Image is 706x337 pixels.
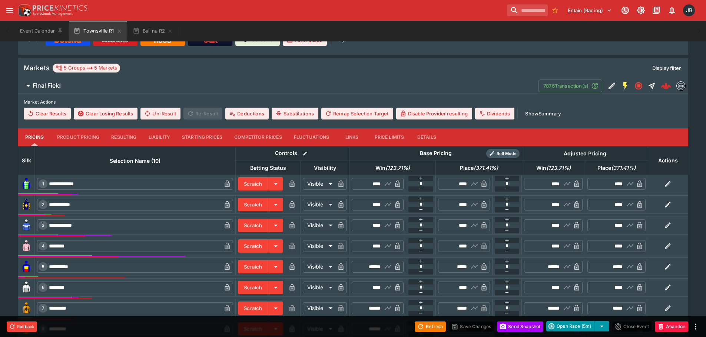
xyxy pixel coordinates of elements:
span: 3 [40,223,46,228]
span: Re-Result [183,108,222,119]
input: search [507,4,548,16]
span: 1 [41,181,46,186]
span: Place(371.41%) [589,164,644,172]
button: Documentation [650,4,663,17]
button: Display filter [648,62,685,74]
button: ShowSummary [521,108,565,119]
button: Toggle light/dark mode [634,4,647,17]
button: Straight [645,79,659,92]
button: Starting Prices [176,128,228,146]
button: Scratch [238,198,268,211]
th: Controls [236,146,349,161]
button: Fluctuations [288,128,335,146]
button: Liability [143,128,176,146]
img: runner 6 [20,282,32,293]
div: split button [546,321,609,331]
button: open drawer [3,4,16,17]
button: Final Field [18,78,538,93]
button: Abandon [655,321,688,332]
button: select merge strategy [594,321,609,331]
h5: Markets [24,64,50,72]
button: Notifications [665,4,679,17]
button: Product Pricing [51,128,105,146]
span: Visibility [306,164,344,172]
div: Visible [303,282,335,293]
button: Closed [632,79,645,92]
button: No Bookmarks [549,4,561,16]
em: ( 371.41 %) [611,164,636,172]
button: Pricing [18,128,51,146]
button: more [691,322,700,331]
button: Townsville R1 [69,21,126,41]
img: runner 7 [20,302,32,314]
span: 5 [40,264,46,269]
span: Win(123.71%) [367,164,418,172]
button: Scratch [238,219,268,232]
img: runner 3 [20,219,32,231]
button: Clear Losing Results [74,108,137,119]
button: Competitor Prices [228,128,288,146]
th: Actions [648,146,688,175]
em: ( 123.71 %) [385,164,410,172]
span: Win(123.71%) [528,164,579,172]
a: 7a1a65cf-e278-429b-b9af-012116e221b6 [659,78,673,93]
div: Visible [303,240,335,252]
button: Rollback [7,321,37,332]
button: Send Snapshot [497,321,543,332]
button: Price Limits [369,128,410,146]
div: Visible [303,261,335,273]
div: Visible [303,219,335,231]
button: Disable Provider resulting [396,108,472,119]
label: Market Actions [24,97,682,108]
button: Scratch [238,260,268,273]
button: Clear Results [24,108,71,119]
div: Visible [303,302,335,314]
img: betmakers [677,82,685,90]
span: 7 [40,306,46,311]
button: Open Race (5m) [546,321,594,331]
button: Substitutions [272,108,318,119]
div: Base Pricing [417,149,455,158]
button: Select Tenant [563,4,616,16]
div: Show/hide Price Roll mode configuration. [486,149,520,158]
button: Deductions [225,108,269,119]
button: Josh Brown [681,2,697,18]
span: 6 [40,285,46,290]
button: Event Calendar [16,21,67,41]
button: Ballina R2 [128,21,178,41]
img: Sportsbook Management [33,12,73,16]
button: Scratch [238,301,268,315]
button: Edit Detail [605,79,619,92]
button: Refresh [415,321,446,332]
h6: Final Field [33,82,61,90]
span: 4 [40,243,46,249]
button: 7876Transaction(s) [538,80,602,92]
em: ( 123.71 %) [546,164,571,172]
button: Scratch [238,281,268,294]
em: ( 371.41 %) [474,164,498,172]
img: runner 5 [20,261,32,273]
div: Visible [303,199,335,210]
button: Remap Selection Target [321,108,393,119]
span: Place(371.41%) [452,164,506,172]
img: runner 1 [20,178,32,190]
button: Resulting [105,128,142,146]
img: runner 2 [20,199,32,210]
svg: Closed [634,81,643,90]
th: Silk [18,146,35,175]
button: Connected to PK [619,4,632,17]
button: SGM Enabled [619,79,632,92]
div: 7a1a65cf-e278-429b-b9af-012116e221b6 [661,81,671,91]
button: Bulk edit [300,149,310,158]
img: runner 4 [20,240,32,252]
span: Roll Mode [494,151,520,157]
img: logo-cerberus--red.svg [661,81,671,91]
button: Un-Result [140,108,180,119]
div: Josh Brown [683,4,695,16]
div: 5 Groups 5 Markets [56,64,117,73]
button: Links [335,128,369,146]
button: Scratch [238,239,268,253]
span: Betting Status [242,164,294,172]
button: Details [410,128,443,146]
